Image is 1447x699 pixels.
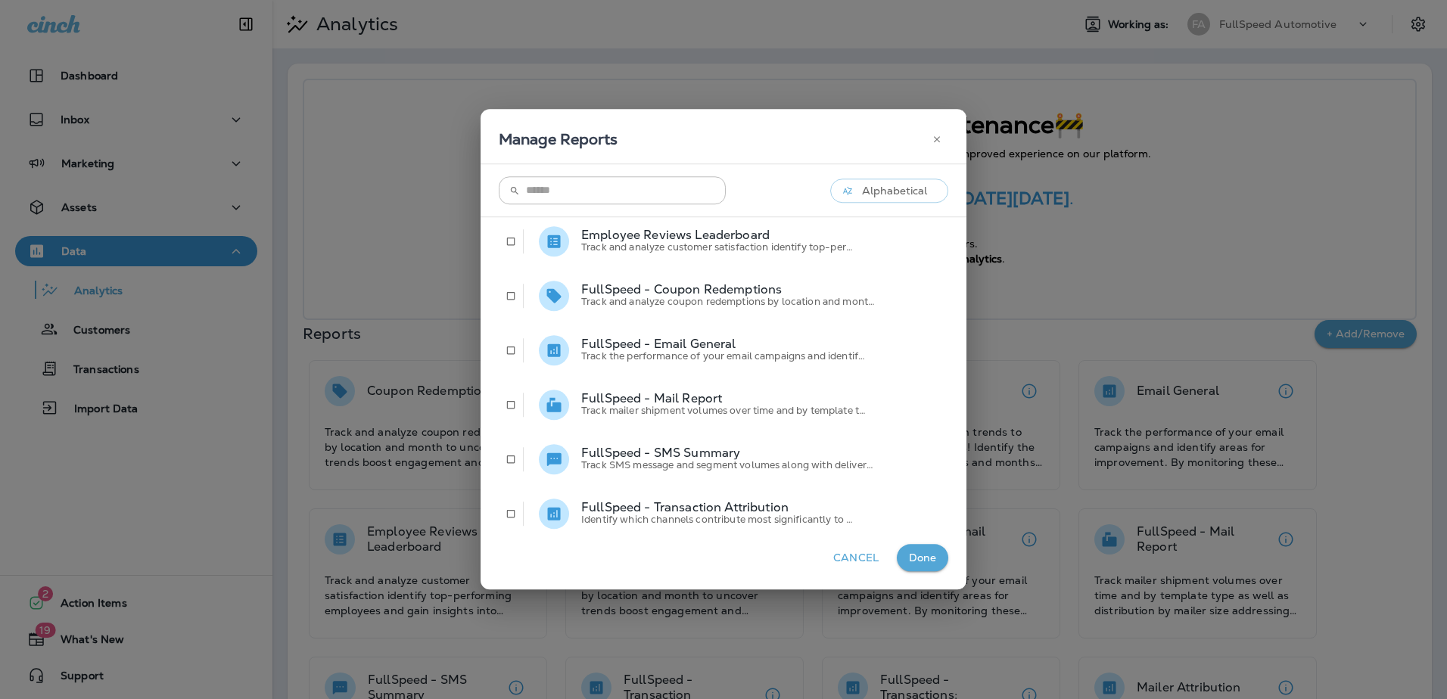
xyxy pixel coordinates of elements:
[499,127,618,151] h4: Manage Reports
[581,284,948,296] p: FullSpeed - Coupon Redemptions
[830,179,948,203] button: Alphabetical
[581,447,948,459] p: FullSpeed - SMS Summary
[581,338,948,350] p: FullSpeed - Email General
[581,459,948,471] p: Track SMS message and segment volumes along with deliver…
[581,241,948,253] p: Track and analyze customer satisfaction identify top-per…
[581,502,948,514] p: FullSpeed - Transaction Attribution
[581,229,948,241] p: Employee Reviews Leaderboard
[581,405,948,417] p: Track mailer shipment volumes over time and by template t…
[581,393,948,405] p: FullSpeed - Mail Report
[581,350,948,362] p: Track the performance of your email campaigns and identif…
[581,514,948,526] p: Identify which channels contribute most significantly to …
[827,544,885,572] button: Cancel
[581,296,948,308] p: Track and analyze coupon redemptions by location and mont…
[853,183,936,198] p: Alphabetical
[897,544,948,572] button: Done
